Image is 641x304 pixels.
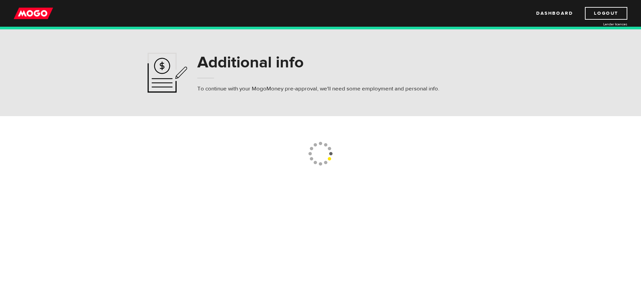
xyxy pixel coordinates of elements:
img: loading-colorWheel_medium.gif [308,116,333,191]
img: mogo_logo-11ee424be714fa7cbb0f0f49df9e16ec.png [14,7,53,20]
a: Lender licences [577,22,627,27]
img: application-ef4f7aff46a5c1a1d42a38d909f5b40b.svg [148,53,187,93]
h1: Additional info [197,54,439,71]
a: Dashboard [536,7,573,20]
p: To continue with your MogoMoney pre-approval, we'll need some employment and personal info. [197,85,439,93]
a: Logout [585,7,627,20]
